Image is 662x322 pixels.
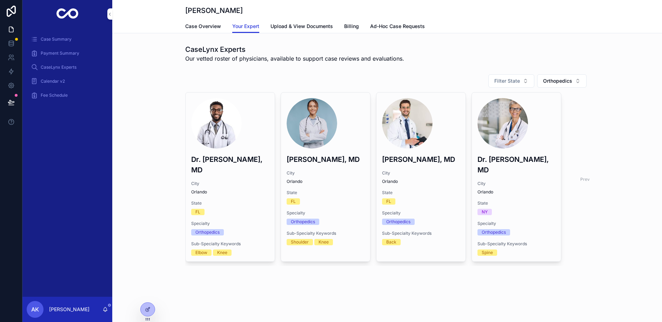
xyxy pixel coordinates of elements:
[287,210,365,216] span: Specialty
[195,209,200,215] div: FL
[191,200,269,206] span: State
[217,249,227,256] div: Knee
[185,54,404,63] span: Our vetted roster of physicians, available to support case reviews and evaluations.
[27,89,108,102] a: Fee Schedule
[382,179,460,184] span: Orlando
[185,6,243,15] h1: [PERSON_NAME]
[49,306,89,313] p: [PERSON_NAME]
[319,239,329,245] div: Knee
[232,20,259,33] a: Your Expert
[477,154,555,175] h3: Dr. [PERSON_NAME], MD
[344,20,359,34] a: Billing
[287,154,365,165] h3: [PERSON_NAME], MD
[270,20,333,34] a: Upload & View Documents
[41,50,79,56] span: Payment Summary
[287,231,365,236] span: Sub-Specialty Keywords
[195,229,220,235] div: Orthopedics
[477,200,555,206] span: State
[386,198,391,205] div: FL
[291,198,296,205] div: FL
[41,78,65,84] span: Calendar v2
[477,189,555,195] span: Orlando
[382,170,460,176] span: City
[291,219,315,225] div: Orthopedics
[185,23,221,30] span: Case Overview
[287,190,365,196] span: State
[185,20,221,34] a: Case Overview
[56,8,79,20] img: App logo
[488,74,534,88] button: Select Button
[370,20,425,34] a: Ad-Hoc Case Requests
[41,93,68,98] span: Fee Schedule
[382,231,460,236] span: Sub-Specialty Keywords
[382,190,460,196] span: State
[370,23,425,30] span: Ad-Hoc Case Requests
[482,249,493,256] div: Spine
[27,75,108,88] a: Calendar v2
[191,189,269,195] span: Orlando
[287,179,365,184] span: Orlando
[344,23,359,30] span: Billing
[31,305,39,314] span: AK
[482,209,488,215] div: NY
[477,221,555,226] span: Specialty
[191,154,269,175] h3: Dr. [PERSON_NAME], MD
[382,154,460,165] h3: [PERSON_NAME], MD
[477,181,555,186] span: City
[191,181,269,186] span: City
[27,33,108,46] a: Case Summary
[386,239,396,245] div: Back
[191,241,269,247] span: Sub-Specialty Keywords
[472,92,561,262] a: Dr. [PERSON_NAME], MDCityOrlandoStateNYSpecialtyOrthopedicsSub-Specialty KeywordsSpine
[382,210,460,216] span: Specialty
[477,241,555,247] span: Sub-Specialty Keywords
[27,47,108,60] a: Payment Summary
[281,92,370,262] a: [PERSON_NAME], MDCityOrlandoStateFLSpecialtyOrthopedicsSub-Specialty KeywordsShoulderKnee
[185,44,404,54] h1: CaseLynx Experts
[386,219,410,225] div: Orthopedics
[482,229,506,235] div: Orthopedics
[191,221,269,226] span: Specialty
[195,249,207,256] div: Elbow
[537,74,587,88] button: Select Button
[232,23,259,30] span: Your Expert
[41,64,76,70] span: CaseLynx Experts
[543,77,572,84] span: Orthopedics
[494,77,520,84] span: Filter State
[27,61,108,74] a: CaseLynx Experts
[291,239,309,245] div: Shoulder
[376,92,466,262] a: [PERSON_NAME], MDCityOrlandoStateFLSpecialtyOrthopedicsSub-Specialty KeywordsBack
[287,170,365,176] span: City
[185,92,275,262] a: Dr. [PERSON_NAME], MDCityOrlandoStateFLSpecialtyOrthopedicsSub-Specialty KeywordsElbowKnee
[41,36,72,42] span: Case Summary
[22,28,112,111] div: scrollable content
[270,23,333,30] span: Upload & View Documents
